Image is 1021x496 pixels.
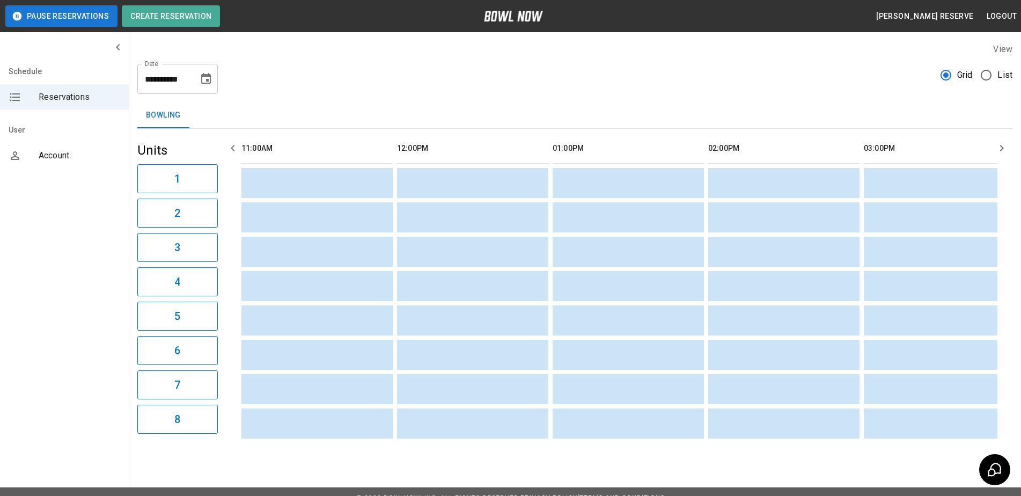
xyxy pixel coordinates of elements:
button: 3 [137,233,218,262]
span: Account [39,149,120,162]
button: Logout [982,6,1021,26]
button: 6 [137,336,218,365]
button: Bowling [137,103,189,128]
button: Create Reservation [122,5,220,27]
button: 7 [137,370,218,399]
h6: 5 [174,308,180,325]
h6: 7 [174,376,180,393]
button: 2 [137,199,218,228]
button: Choose date, selected date is Aug 27, 2025 [195,68,217,90]
button: 1 [137,164,218,193]
span: Reservations [39,91,120,104]
div: inventory tabs [137,103,1012,128]
h6: 6 [174,342,180,359]
h6: 1 [174,170,180,187]
h6: 4 [174,273,180,290]
th: 11:00AM [241,133,393,164]
th: 01:00PM [553,133,704,164]
span: List [997,69,1012,82]
button: Pause Reservations [5,5,117,27]
h6: 2 [174,205,180,222]
th: 02:00PM [708,133,860,164]
img: logo [484,11,543,21]
label: View [993,44,1012,54]
button: 8 [137,405,218,434]
button: [PERSON_NAME] reserve [872,6,978,26]
h5: Units [137,142,218,159]
th: 12:00PM [397,133,548,164]
button: 5 [137,302,218,331]
button: 4 [137,267,218,296]
h6: 3 [174,239,180,256]
span: Grid [957,69,973,82]
h6: 8 [174,411,180,428]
